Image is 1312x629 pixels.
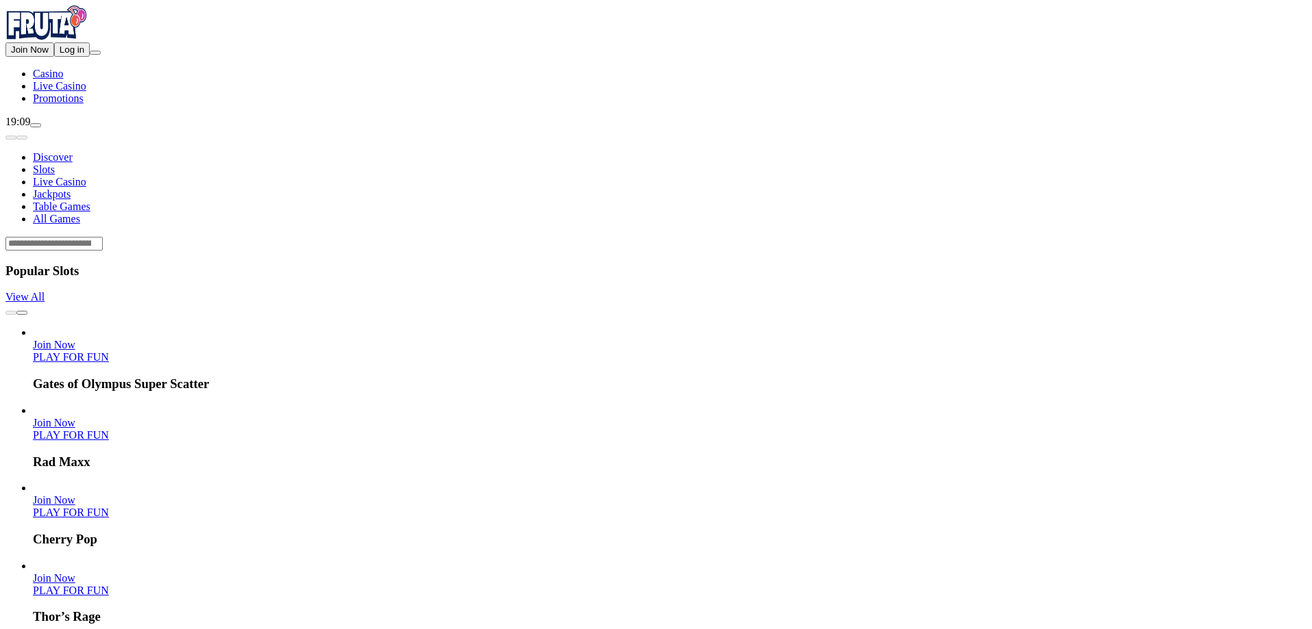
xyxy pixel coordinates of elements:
input: Search [5,237,103,251]
a: Gates of Olympus Super Scatter [33,351,109,363]
a: All Games [33,213,80,224]
button: live-chat [30,123,41,127]
h3: Popular Slots [5,264,1307,279]
a: Thor’s Rage [33,585,109,596]
a: Gates of Olympus Super Scatter [33,339,75,350]
nav: Primary [5,5,1307,105]
span: Join Now [33,417,75,428]
a: Table Games [33,201,90,212]
a: Jackpots [33,188,71,200]
button: prev slide [5,311,16,315]
a: Cherry Pop [33,494,75,506]
a: Live Casino [33,176,86,188]
button: prev slide [5,136,16,140]
nav: Lobby [5,128,1307,225]
article: Thor’s Rage [33,560,1307,625]
article: Cherry Pop [33,482,1307,547]
h3: Thor’s Rage [33,609,1307,624]
h3: Rad Maxx [33,454,1307,470]
button: next slide [16,136,27,140]
button: Log in [54,42,90,57]
a: Casino [33,68,63,79]
a: Thor’s Rage [33,572,75,584]
button: Join Now [5,42,54,57]
a: Rad Maxx [33,417,75,428]
span: 19:09 [5,116,30,127]
h3: Gates of Olympus Super Scatter [33,376,1307,391]
a: Rad Maxx [33,429,109,441]
article: Rad Maxx [33,405,1307,470]
span: Join Now [33,494,75,506]
h3: Cherry Pop [33,532,1307,547]
span: Join Now [33,339,75,350]
a: Cherry Pop [33,506,109,518]
a: Discover [33,151,73,163]
img: Fruta [5,5,88,40]
a: View All [5,291,45,303]
button: menu [90,51,101,55]
span: Join Now [33,572,75,584]
a: Promotions [33,92,84,104]
button: next slide [16,311,27,315]
span: Log in [60,44,84,55]
a: Live Casino [33,80,86,92]
a: Fruta [5,30,88,42]
article: Gates of Olympus Super Scatter [33,326,1307,391]
header: Lobby [5,128,1307,251]
nav: Main menu [5,68,1307,105]
span: Join Now [11,44,49,55]
a: Slots [33,164,55,175]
